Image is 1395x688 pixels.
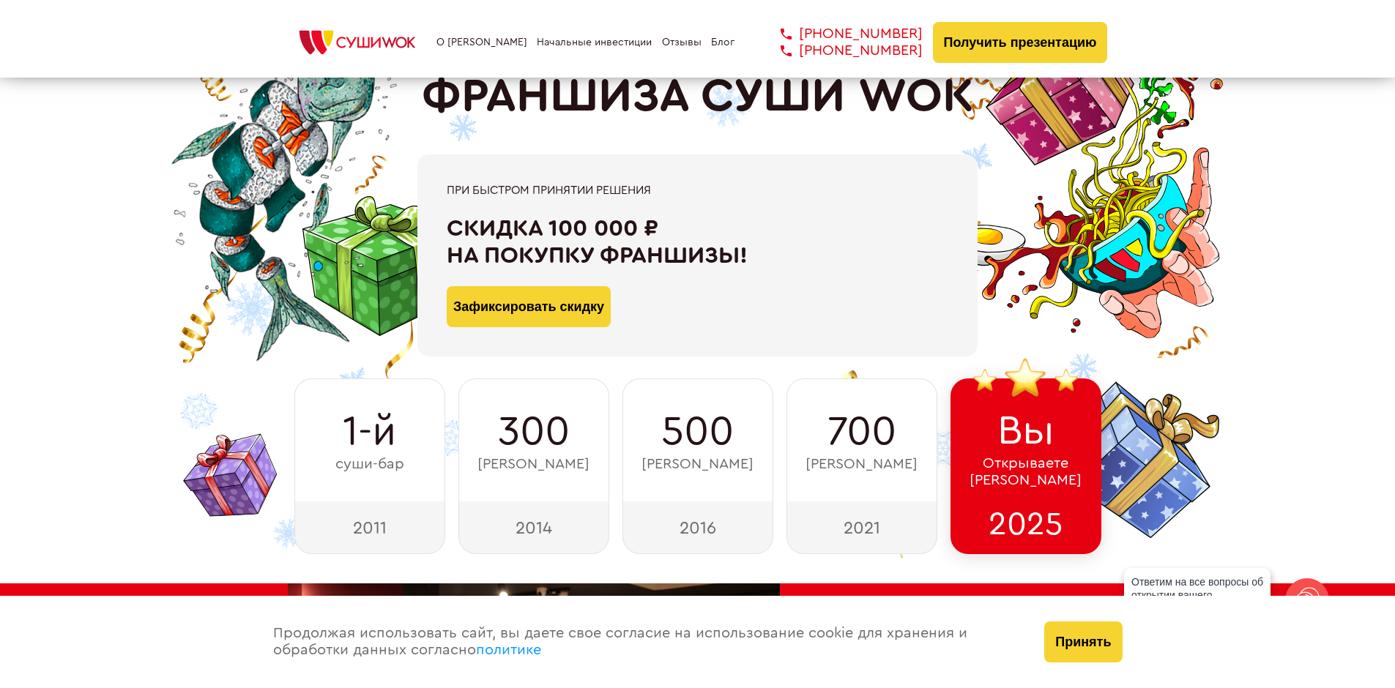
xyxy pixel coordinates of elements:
[622,501,773,554] div: 2016
[806,456,918,473] span: [PERSON_NAME]
[447,286,611,327] button: Зафиксировать скидку
[477,456,589,473] span: [PERSON_NAME]
[288,26,427,59] img: СУШИWOK
[436,37,527,48] a: О [PERSON_NAME]
[447,215,948,269] div: Скидка 100 000 ₽ на покупку франшизы!
[1044,621,1122,662] button: Принять
[258,596,1030,688] div: Продолжая использовать сайт, вы даете свое согласие на использование cookie для хранения и обрабо...
[933,22,1108,63] button: Получить презентацию
[711,37,734,48] a: Блог
[343,408,396,455] span: 1-й
[498,408,570,455] span: 300
[759,42,923,59] a: [PHONE_NUMBER]
[641,456,754,473] span: [PERSON_NAME]
[294,501,445,554] div: 2011
[476,643,541,657] a: политике
[997,408,1054,455] span: Вы
[458,501,609,554] div: 2014
[1124,568,1271,622] div: Ответим на все вопросы об открытии вашего [PERSON_NAME]!
[335,456,404,473] span: суши-бар
[447,184,948,197] div: При быстром принятии решения
[422,70,974,124] h1: ФРАНШИЗА СУШИ WOK
[662,37,702,48] a: Отзывы
[661,408,734,455] span: 500
[537,37,652,48] a: Начальные инвестиции
[827,408,896,455] span: 700
[970,455,1082,489] span: Открываете [PERSON_NAME]
[951,501,1101,554] div: 2025
[759,26,923,42] a: [PHONE_NUMBER]
[786,501,937,554] div: 2021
